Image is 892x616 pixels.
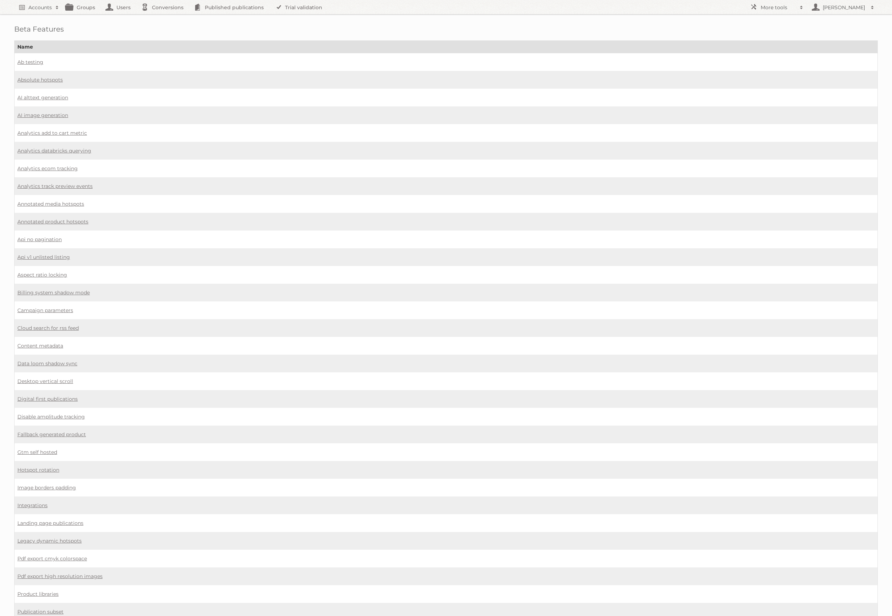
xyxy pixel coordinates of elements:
a: Content metadata [17,343,63,349]
a: Annotated media hotspots [17,201,84,207]
a: Analytics add to cart metric [17,130,87,136]
a: AI alttext generation [17,94,68,101]
a: Disable amplitude tracking [17,414,85,420]
a: Pdf export high resolution images [17,573,103,579]
a: Desktop vertical scroll [17,378,73,384]
a: Product libraries [17,591,59,597]
a: Fallback generated product [17,431,86,438]
a: Absolute hotspots [17,77,63,83]
a: Campaign parameters [17,307,73,313]
a: Pdf export cmyk colorspace [17,555,87,562]
a: Data loom shadow sync [17,360,77,367]
a: Legacy dynamic hotspots [17,538,82,544]
a: Landing page publications [17,520,83,526]
a: Integrations [17,502,48,509]
h2: More tools [761,4,796,11]
a: Api no pagination [17,236,62,243]
a: Publication subset [17,609,64,615]
a: Analytics track preview events [17,183,93,189]
th: Name [15,41,878,53]
a: Ab testing [17,59,43,65]
h2: Accounts [28,4,52,11]
a: Analytics databricks querying [17,148,91,154]
a: Image borders padding [17,484,76,491]
a: Annotated product hotspots [17,218,88,225]
h1: Beta Features [14,25,878,33]
a: AI image generation [17,112,68,118]
a: Gtm self hosted [17,449,57,455]
a: Analytics ecom tracking [17,165,78,172]
a: Digital first publications [17,396,78,402]
a: Cloud search for rss feed [17,325,79,331]
h2: [PERSON_NAME] [821,4,867,11]
a: Billing system shadow mode [17,289,90,296]
a: Api v1 unlisted listing [17,254,70,260]
a: Aspect ratio locking [17,272,67,278]
a: Hotspot rotation [17,467,59,473]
